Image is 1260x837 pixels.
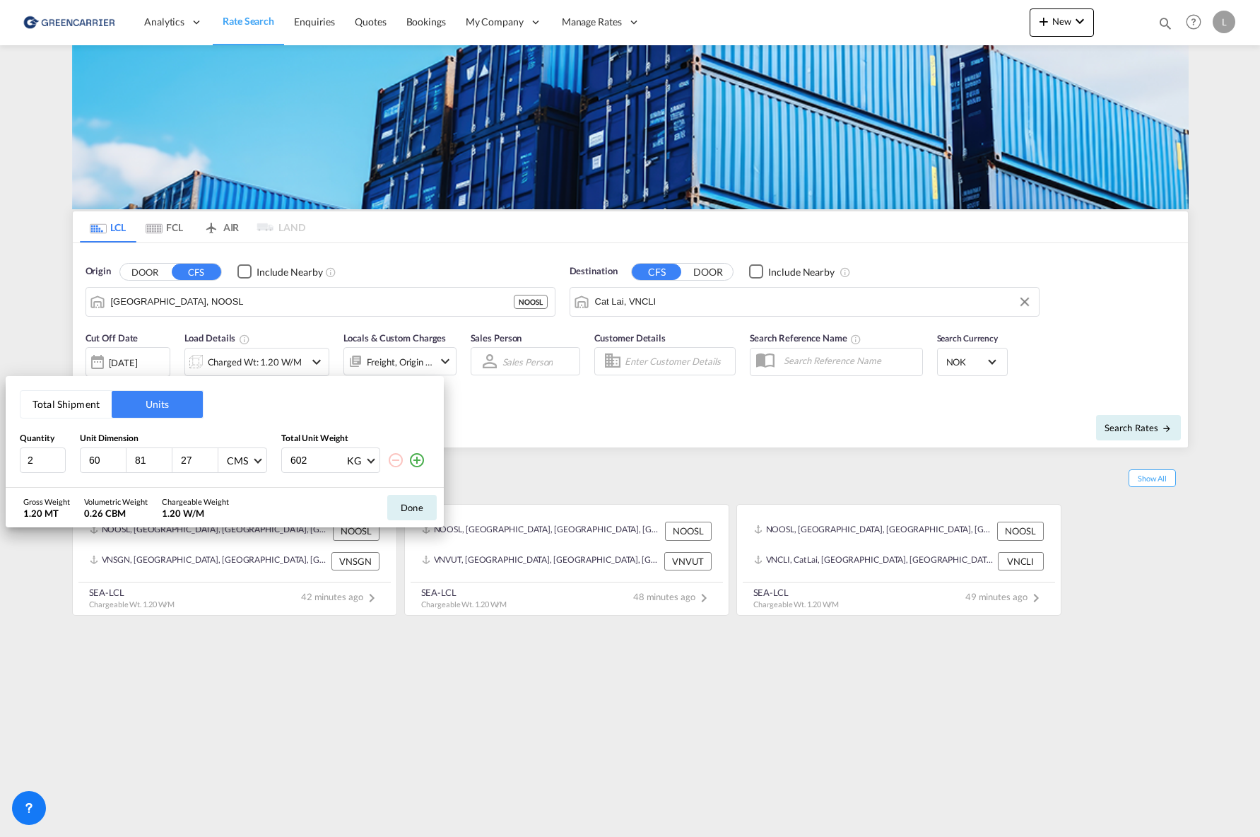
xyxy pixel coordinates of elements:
div: Quantity [20,433,66,445]
div: Chargeable Weight [162,496,229,507]
input: Enter weight [289,448,346,472]
div: CMS [227,455,248,467]
div: KG [347,455,361,467]
div: Total Unit Weight [281,433,430,445]
input: H [179,454,218,467]
div: Unit Dimension [80,433,267,445]
div: Volumetric Weight [84,496,148,507]
button: Done [387,495,437,520]
button: Units [112,391,203,418]
button: Total Shipment [20,391,112,418]
div: Gross Weight [23,496,70,507]
md-icon: icon-minus-circle-outline [387,452,404,469]
div: 1.20 W/M [162,507,229,520]
div: 0.26 CBM [84,507,148,520]
input: Qty [20,447,66,473]
input: W [134,454,172,467]
input: L [88,454,126,467]
md-icon: icon-plus-circle-outline [408,452,425,469]
div: 1.20 MT [23,507,70,520]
